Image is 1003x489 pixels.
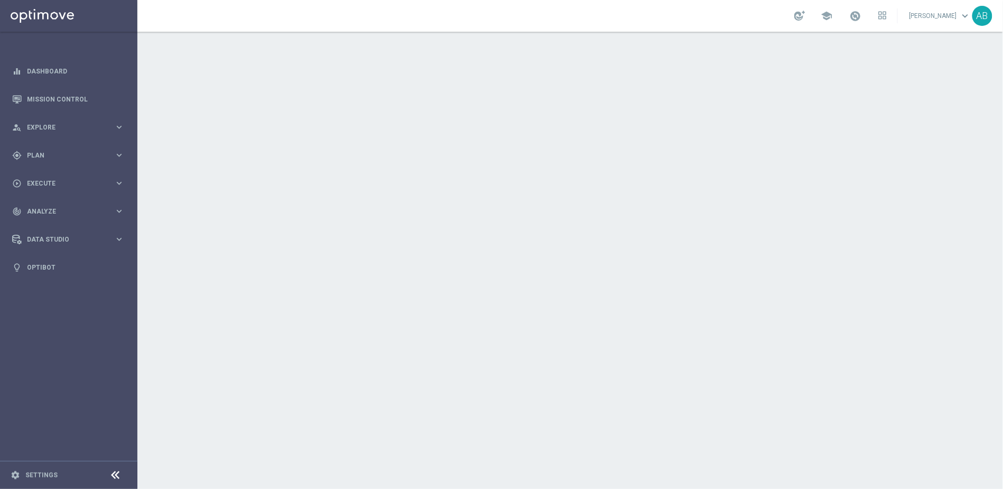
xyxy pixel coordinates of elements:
[12,207,22,216] i: track_changes
[114,206,124,216] i: keyboard_arrow_right
[12,67,22,76] i: equalizer
[114,150,124,160] i: keyboard_arrow_right
[27,124,114,131] span: Explore
[25,472,58,478] a: Settings
[27,152,114,159] span: Plan
[12,123,125,132] button: person_search Explore keyboard_arrow_right
[12,85,124,113] div: Mission Control
[114,122,124,132] i: keyboard_arrow_right
[12,151,114,160] div: Plan
[12,123,22,132] i: person_search
[12,263,125,272] button: lightbulb Optibot
[27,57,124,85] a: Dashboard
[12,151,22,160] i: gps_fixed
[11,470,20,480] i: settings
[972,6,992,26] div: AB
[12,123,114,132] div: Explore
[12,151,125,160] button: gps_fixed Plan keyboard_arrow_right
[27,208,114,215] span: Analyze
[27,236,114,243] span: Data Studio
[114,234,124,244] i: keyboard_arrow_right
[27,253,124,281] a: Optibot
[114,178,124,188] i: keyboard_arrow_right
[821,10,833,22] span: school
[12,207,125,216] button: track_changes Analyze keyboard_arrow_right
[27,85,124,113] a: Mission Control
[12,179,114,188] div: Execute
[12,179,22,188] i: play_circle_outline
[12,179,125,188] button: play_circle_outline Execute keyboard_arrow_right
[12,253,124,281] div: Optibot
[960,10,971,22] span: keyboard_arrow_down
[12,235,125,244] button: Data Studio keyboard_arrow_right
[27,180,114,187] span: Execute
[12,207,114,216] div: Analyze
[12,67,125,76] button: equalizer Dashboard
[12,263,22,272] i: lightbulb
[12,95,125,104] button: Mission Control
[12,57,124,85] div: Dashboard
[908,8,972,24] a: [PERSON_NAME]keyboard_arrow_down
[12,235,114,244] div: Data Studio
